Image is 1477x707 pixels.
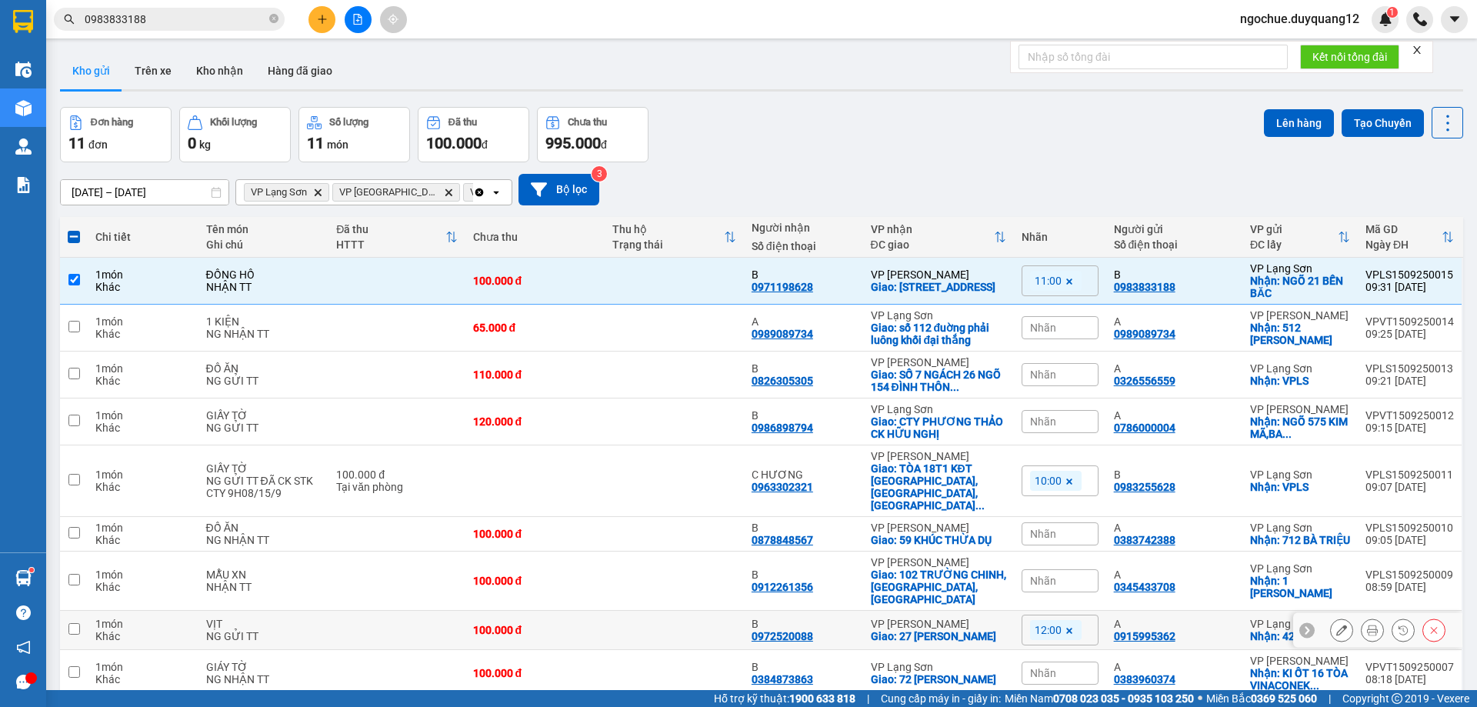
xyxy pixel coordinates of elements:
[871,268,1006,281] div: VP [PERSON_NAME]
[251,186,307,198] span: VP Lạng Sơn
[612,238,724,251] div: Trạng thái
[752,409,855,422] div: B
[1030,322,1056,334] span: Nhãn
[179,107,291,162] button: Khối lượng0kg
[871,309,1006,322] div: VP Lạng Sơn
[308,6,335,33] button: plus
[1365,268,1454,281] div: VPLS1509250015
[206,362,322,375] div: ĐỒ ĂN
[1114,223,1235,235] div: Người gửi
[61,180,228,205] input: Select a date range.
[210,117,257,128] div: Khối lượng
[473,575,597,587] div: 100.000 đ
[518,174,599,205] button: Bộ lọc
[122,52,184,89] button: Trên xe
[336,481,457,493] div: Tại văn phòng
[1250,275,1350,299] div: Nhận: NGÕ 21 BẾN BĂC
[206,238,322,251] div: Ghi chú
[255,52,345,89] button: Hàng đã giao
[95,569,190,581] div: 1 món
[1114,315,1235,328] div: A
[752,534,813,546] div: 0878848567
[975,499,985,512] span: ...
[1250,534,1350,546] div: Nhận: 712 BÀ TRIỆU
[1300,45,1399,69] button: Kết nối tổng đài
[473,528,597,540] div: 100.000 đ
[1365,281,1454,293] div: 09:31 [DATE]
[1206,690,1317,707] span: Miền Bắc
[16,605,31,620] span: question-circle
[29,568,34,572] sup: 1
[206,569,322,581] div: MẪU XN
[752,281,813,293] div: 0971198628
[714,690,855,707] span: Hỗ trợ kỹ thuật:
[339,186,438,198] span: VP Hà Nội
[244,183,329,202] span: VP Lạng Sơn, close by backspace
[752,328,813,340] div: 0989089734
[1053,692,1194,705] strong: 0708 023 035 - 0935 103 250
[1005,690,1194,707] span: Miền Nam
[752,661,855,673] div: B
[336,223,445,235] div: Đã thu
[88,138,108,151] span: đơn
[1030,528,1056,540] span: Nhãn
[752,422,813,434] div: 0986898794
[1250,238,1338,251] div: ĐC lấy
[1030,415,1056,428] span: Nhãn
[307,134,324,152] span: 11
[1365,673,1454,685] div: 08:18 [DATE]
[1365,481,1454,493] div: 09:07 [DATE]
[1329,690,1331,707] span: |
[1441,6,1468,33] button: caret-down
[1035,474,1062,488] span: 10:00
[206,581,322,593] div: NHẬN TT
[482,138,488,151] span: đ
[1250,618,1350,630] div: VP Lạng Sơn
[95,231,190,243] div: Chi tiết
[871,522,1006,534] div: VP [PERSON_NAME]
[473,667,597,679] div: 100.000 đ
[95,409,190,422] div: 1 món
[1250,309,1350,322] div: VP [PERSON_NAME]
[1365,362,1454,375] div: VPLS1509250013
[1114,630,1175,642] div: 0915995362
[1365,422,1454,434] div: 09:15 [DATE]
[871,415,1006,440] div: Giao: CTY PHƯƠNG THẢO CK HỮU NGHỊ
[1114,281,1175,293] div: 0983833188
[473,415,597,428] div: 120.000 đ
[1114,409,1235,422] div: A
[95,522,190,534] div: 1 món
[1365,522,1454,534] div: VPLS1509250010
[871,450,1006,462] div: VP [PERSON_NAME]
[60,107,172,162] button: Đơn hàng11đơn
[91,117,133,128] div: Đơn hàng
[418,107,529,162] button: Đã thu100.000đ
[473,275,597,287] div: 100.000 đ
[95,630,190,642] div: Khác
[1365,223,1442,235] div: Mã GD
[1365,315,1454,328] div: VPVT1509250014
[1114,328,1175,340] div: 0989089734
[15,177,32,193] img: solution-icon
[871,462,1006,512] div: Giao: TÒA 18T1 KĐT VIỆT HƯNG,LONG BIÊN,HÀ NỘI
[206,375,322,387] div: NG GỬI TT
[752,673,813,685] div: 0384873863
[206,462,322,475] div: GIẤY TỜ
[352,14,363,25] span: file-add
[95,375,190,387] div: Khác
[206,618,322,630] div: VỊT
[1448,12,1462,26] span: caret-down
[1035,623,1062,637] span: 12:00
[332,183,460,202] span: VP Hà Nội, close by backspace
[206,268,322,281] div: ĐỒNG HỒ
[206,630,322,642] div: NG GỬI TT
[95,315,190,328] div: 1 món
[1250,667,1350,692] div: Nhận: KI ỐT 16 TÒA VINACONEK 3 TRUNG VĂN
[188,134,196,152] span: 0
[1312,48,1387,65] span: Kết nối tổng đài
[336,469,457,481] div: 100.000 đ
[1114,661,1235,673] div: A
[206,475,322,499] div: NG GỬI TT ĐÃ CK STK CTY 9H08/15/9
[95,481,190,493] div: Khác
[1114,581,1175,593] div: 0345433708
